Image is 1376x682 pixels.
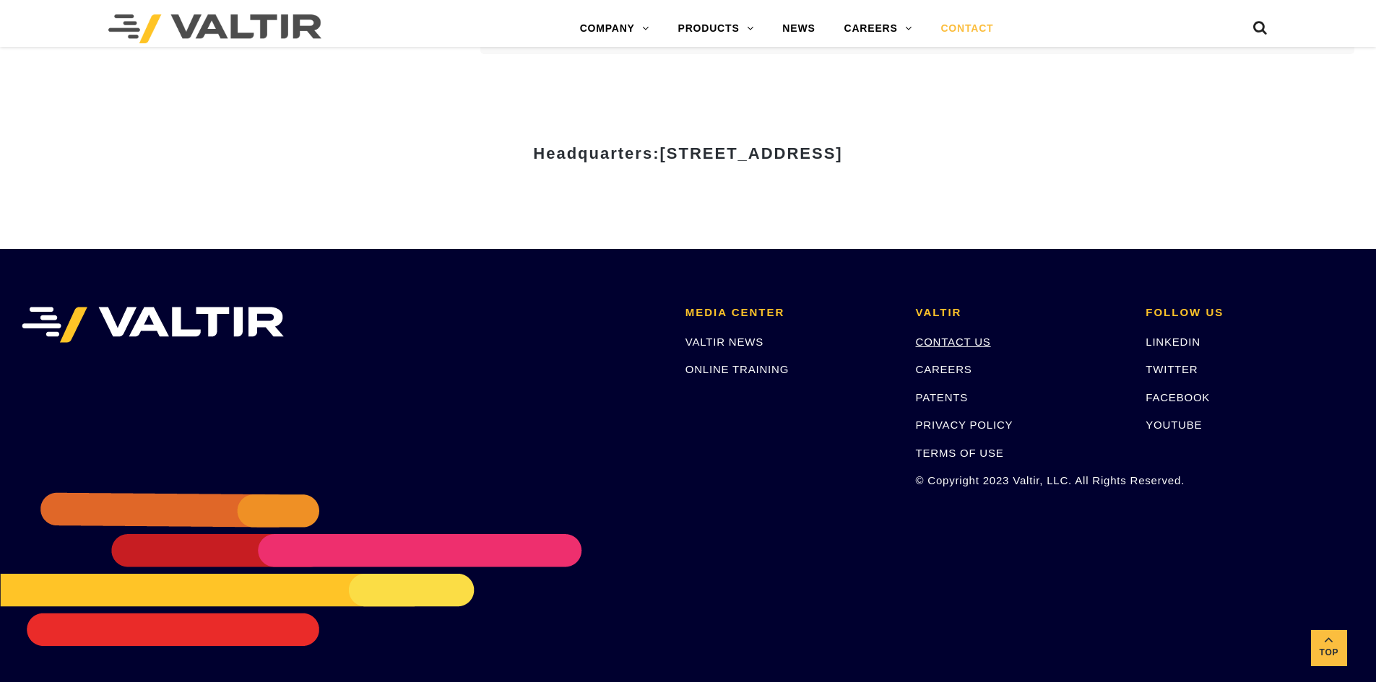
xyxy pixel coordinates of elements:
p: © Copyright 2023 Valtir, LLC. All Rights Reserved. [916,472,1125,489]
a: FACEBOOK [1146,391,1210,403]
a: CONTACT US [916,336,991,348]
a: NEWS [768,14,829,43]
strong: Headquarters: [533,144,842,162]
span: Top [1311,644,1347,661]
a: CONTACT [926,14,1008,43]
img: Valtir [108,14,321,43]
img: VALTIR [22,307,284,343]
a: YOUTUBE [1146,419,1202,431]
a: PATENTS [916,391,969,403]
span: [STREET_ADDRESS] [659,144,842,162]
h2: MEDIA CENTER [685,307,894,319]
a: Top [1311,630,1347,666]
a: ONLINE TRAINING [685,363,789,375]
a: TWITTER [1146,363,1198,375]
a: VALTIR NEWS [685,336,763,348]
a: LINKEDIN [1146,336,1200,348]
a: PRODUCTS [664,14,769,43]
h2: VALTIR [916,307,1125,319]
a: TERMS OF USE [916,447,1004,459]
h2: FOLLOW US [1146,307,1354,319]
a: COMPANY [566,14,664,43]
a: CAREERS [916,363,972,375]
a: PRIVACY POLICY [916,419,1013,431]
a: CAREERS [830,14,927,43]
